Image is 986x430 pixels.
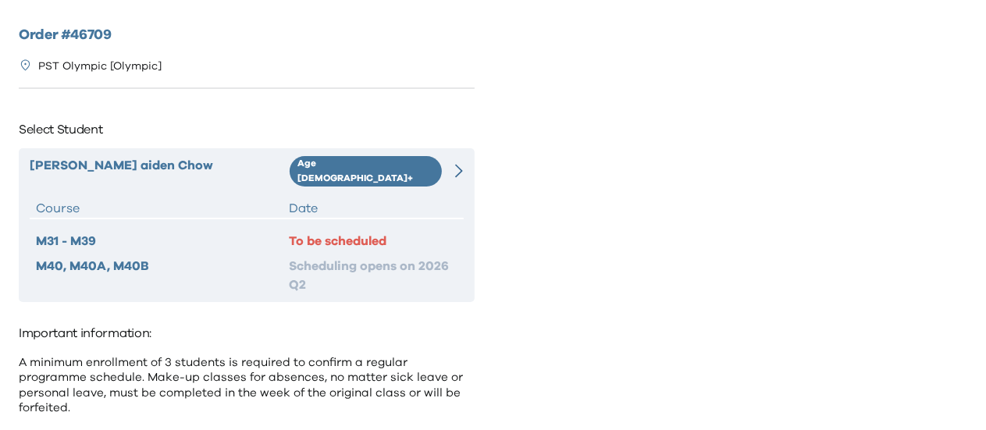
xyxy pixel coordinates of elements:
div: [PERSON_NAME] aiden Chow [30,156,290,187]
p: PST Olympic [Olympic] [38,59,162,75]
div: Scheduling opens on 2026 Q2 [289,257,457,294]
div: M40, M40A, M40B [36,257,289,294]
div: To be scheduled [289,232,457,251]
div: Course [36,199,289,218]
p: Select Student [19,117,475,142]
p: Important information: [19,321,475,346]
div: Date [289,199,457,218]
div: Age [DEMOGRAPHIC_DATA]+ [290,156,441,187]
div: M31 - M39 [36,232,289,251]
h2: Order # 46709 [19,25,475,46]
